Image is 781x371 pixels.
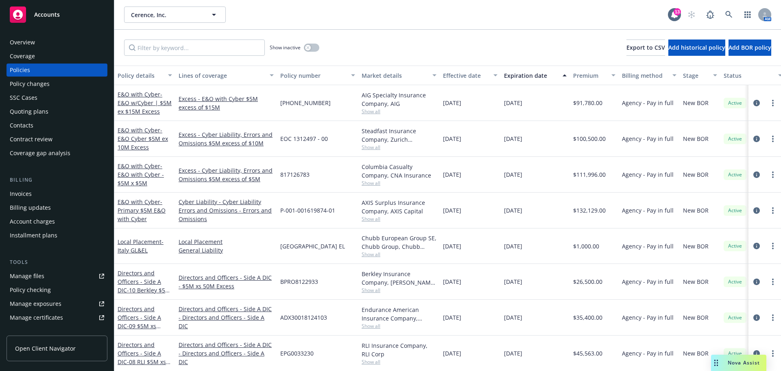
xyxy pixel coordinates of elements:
[727,99,743,107] span: Active
[683,134,709,143] span: New BOR
[443,277,461,286] span: [DATE]
[7,297,107,310] a: Manage exposures
[752,241,761,251] a: circleInformation
[443,206,461,215] span: [DATE]
[728,359,760,366] span: Nova Assist
[683,206,709,215] span: New BOR
[573,242,599,250] span: $1,000.00
[504,170,522,179] span: [DATE]
[118,162,164,187] span: - E&O with Cyber - $5M x $5M
[15,344,76,353] span: Open Client Navigator
[362,234,436,251] div: Chubb European Group SE, Chubb Group, Chubb Group (International)
[10,91,37,104] div: SSC Cases
[622,134,674,143] span: Agency - Pay in full
[573,134,606,143] span: $100,500.00
[10,297,61,310] div: Manage exposures
[573,170,606,179] span: $111,996.00
[10,325,51,338] div: Manage claims
[504,242,522,250] span: [DATE]
[443,99,461,107] span: [DATE]
[358,66,440,85] button: Market details
[443,71,489,80] div: Effective date
[10,215,55,228] div: Account charges
[114,66,175,85] button: Policy details
[727,242,743,250] span: Active
[7,3,107,26] a: Accounts
[768,313,778,323] a: more
[7,325,107,338] a: Manage claims
[280,170,310,179] span: 817126783
[10,147,70,160] div: Coverage gap analysis
[727,207,743,214] span: Active
[280,206,335,215] span: P-001-001619874-01
[362,198,436,215] div: AXIS Surplus Insurance Company, AXIS Capital
[727,278,743,285] span: Active
[683,7,700,23] a: Start snowing
[362,270,436,287] div: Berkley Insurance Company, [PERSON_NAME] Corporation
[7,77,107,90] a: Policy changes
[362,180,436,187] span: Show all
[118,322,161,338] span: - 09 $5M xs $45M Excess
[179,166,274,183] a: Excess - Cyber Liability, Errors and Omissions $5M excess of $5M
[683,313,709,322] span: New BOR
[7,36,107,49] a: Overview
[573,349,602,358] span: $45,563.00
[10,187,32,200] div: Invoices
[7,133,107,146] a: Contract review
[573,277,602,286] span: $26,500.00
[619,66,680,85] button: Billing method
[7,229,107,242] a: Installment plans
[10,133,52,146] div: Contract review
[729,40,771,56] button: Add BOR policy
[626,40,665,56] button: Export to CSV
[504,99,522,107] span: [DATE]
[362,358,436,365] span: Show all
[179,237,274,246] a: Local Placement
[10,50,35,63] div: Coverage
[7,311,107,324] a: Manage certificates
[683,170,709,179] span: New BOR
[622,277,674,286] span: Agency - Pay in full
[179,198,274,206] a: Cyber Liability - Cyber Liability
[179,246,274,255] a: General Liability
[683,99,709,107] span: New BOR
[179,130,274,147] a: Excess - Cyber Liability, Errors and Omissions $5M excess of $10M
[752,98,761,108] a: circleInformation
[362,215,436,222] span: Show all
[280,242,345,250] span: [GEOGRAPHIC_DATA] EL
[362,323,436,329] span: Show all
[622,242,674,250] span: Agency - Pay in full
[573,71,606,80] div: Premium
[10,36,35,49] div: Overview
[721,7,737,23] a: Search
[131,11,201,19] span: Cerence, Inc.
[724,71,773,80] div: Status
[683,277,709,286] span: New BOR
[622,206,674,215] span: Agency - Pay in full
[680,66,720,85] button: Stage
[768,170,778,180] a: more
[711,355,766,371] button: Nova Assist
[280,349,314,358] span: EPG0033230
[124,40,265,56] input: Filter by keyword...
[622,313,674,322] span: Agency - Pay in full
[362,305,436,323] div: Endurance American Insurance Company, Sompo International
[622,170,674,179] span: Agency - Pay in full
[443,242,461,250] span: [DATE]
[683,71,708,80] div: Stage
[768,134,778,144] a: more
[362,91,436,108] div: AIG Specialty Insurance Company, AIG
[7,119,107,132] a: Contacts
[668,44,725,51] span: Add historical policy
[702,7,718,23] a: Report a Bug
[362,287,436,294] span: Show all
[573,313,602,322] span: $35,400.00
[10,270,44,283] div: Manage files
[179,340,274,366] a: Directors and Officers - Side A DIC - Directors and Officers - Side A DIC
[504,206,522,215] span: [DATE]
[179,305,274,330] a: Directors and Officers - Side A DIC - Directors and Officers - Side A DIC
[280,99,331,107] span: [PHONE_NUMBER]
[280,313,327,322] span: ADX30018124103
[443,170,461,179] span: [DATE]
